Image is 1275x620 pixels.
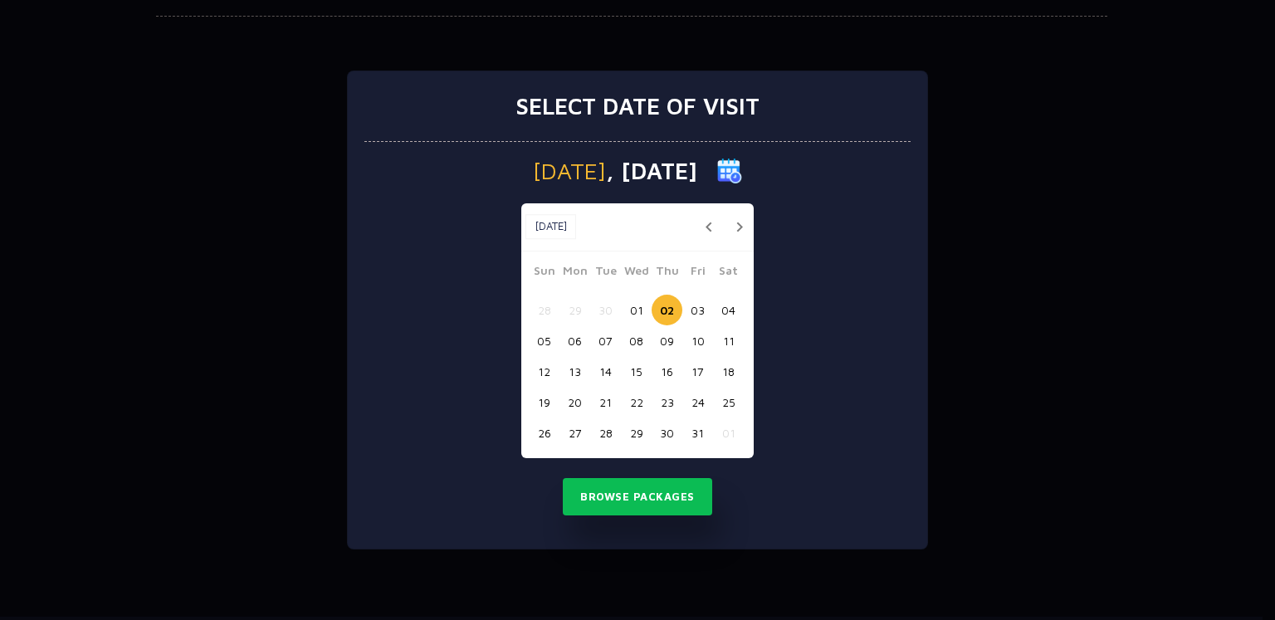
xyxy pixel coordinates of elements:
[652,387,682,417] button: 23
[529,356,559,387] button: 12
[559,417,590,448] button: 27
[682,325,713,356] button: 10
[652,417,682,448] button: 30
[621,417,652,448] button: 29
[525,214,576,239] button: [DATE]
[590,325,621,356] button: 07
[529,387,559,417] button: 19
[682,295,713,325] button: 03
[529,261,559,285] span: Sun
[621,295,652,325] button: 01
[621,387,652,417] button: 22
[533,159,606,183] span: [DATE]
[713,261,744,285] span: Sat
[590,417,621,448] button: 28
[515,92,760,120] h3: Select date of visit
[606,159,697,183] span: , [DATE]
[529,295,559,325] button: 28
[713,417,744,448] button: 01
[559,325,590,356] button: 06
[652,325,682,356] button: 09
[713,325,744,356] button: 11
[652,261,682,285] span: Thu
[590,261,621,285] span: Tue
[682,387,713,417] button: 24
[621,325,652,356] button: 08
[713,387,744,417] button: 25
[682,261,713,285] span: Fri
[529,417,559,448] button: 26
[563,478,712,516] button: Browse Packages
[559,356,590,387] button: 13
[529,325,559,356] button: 05
[590,387,621,417] button: 21
[590,295,621,325] button: 30
[621,356,652,387] button: 15
[713,295,744,325] button: 04
[682,356,713,387] button: 17
[713,356,744,387] button: 18
[621,261,652,285] span: Wed
[682,417,713,448] button: 31
[717,159,742,183] img: calender icon
[559,387,590,417] button: 20
[559,261,590,285] span: Mon
[590,356,621,387] button: 14
[652,356,682,387] button: 16
[652,295,682,325] button: 02
[559,295,590,325] button: 29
